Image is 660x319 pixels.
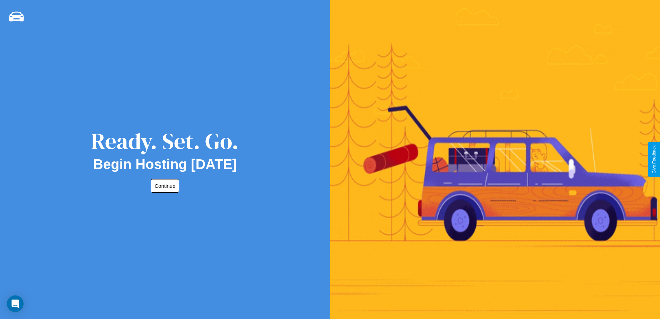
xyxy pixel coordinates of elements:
div: Give Feedback [652,145,657,174]
div: Open Intercom Messenger [7,295,24,312]
h2: Begin Hosting [DATE] [93,157,237,172]
button: Continue [151,179,179,193]
div: Ready. Set. Go. [91,126,239,157]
